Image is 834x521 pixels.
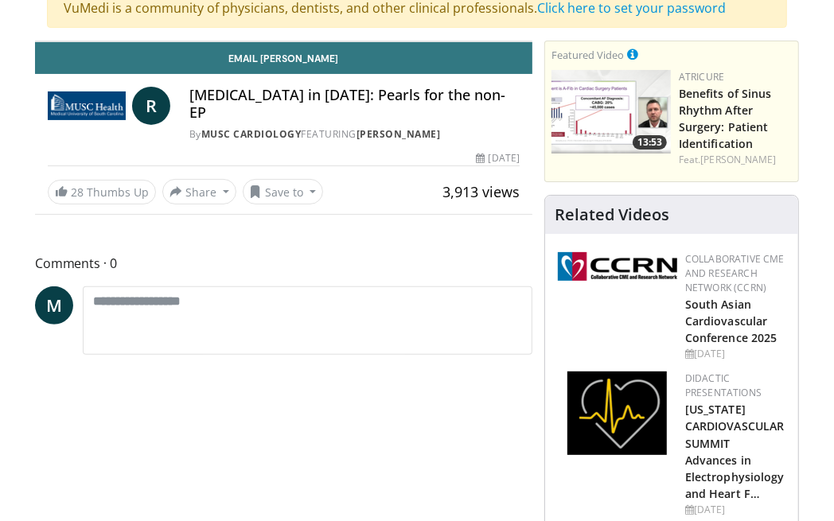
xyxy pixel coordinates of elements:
div: Feat. [679,153,792,167]
div: Didactic Presentations [685,371,785,400]
button: Share [162,179,236,204]
a: AtriCure [679,70,724,84]
a: Collaborative CME and Research Network (CCRN) [685,252,785,294]
div: [DATE] [477,151,520,165]
h4: [MEDICAL_DATA] in [DATE]: Pearls for the non-EP [189,87,520,121]
a: M [35,286,73,325]
img: MUSC Cardiology [48,87,126,125]
div: By FEATURING [189,127,520,142]
a: Benefits of Sinus Rhythm After Surgery: Patient Identification [679,86,772,151]
a: Email [PERSON_NAME] [35,42,532,74]
a: 13:53 [551,70,671,154]
div: [DATE] [685,347,785,361]
span: 13:53 [633,135,667,150]
a: [PERSON_NAME] [357,127,441,141]
a: 28 Thumbs Up [48,180,156,204]
a: R [132,87,170,125]
div: [DATE] [685,503,785,517]
small: Featured Video [551,48,624,62]
img: a04ee3ba-8487-4636-b0fb-5e8d268f3737.png.150x105_q85_autocrop_double_scale_upscale_version-0.2.png [558,252,677,281]
a: [US_STATE] CARDIOVASCULAR SUMMIT Advances in Electrophysiology and Heart F… [685,402,785,501]
a: MUSC Cardiology [201,127,302,141]
button: Save to [243,179,324,204]
span: Comments 0 [35,253,532,274]
span: 3,913 views [442,182,520,201]
h4: Related Videos [555,205,669,224]
img: 982c273f-2ee1-4c72-ac31-fa6e97b745f7.png.150x105_q85_crop-smart_upscale.png [551,70,671,154]
a: [PERSON_NAME] [700,153,776,166]
img: 1860aa7a-ba06-47e3-81a4-3dc728c2b4cf.png.150x105_q85_autocrop_double_scale_upscale_version-0.2.png [567,371,667,455]
a: South Asian Cardiovascular Conference 2025 [685,297,777,345]
span: 28 [71,185,84,200]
